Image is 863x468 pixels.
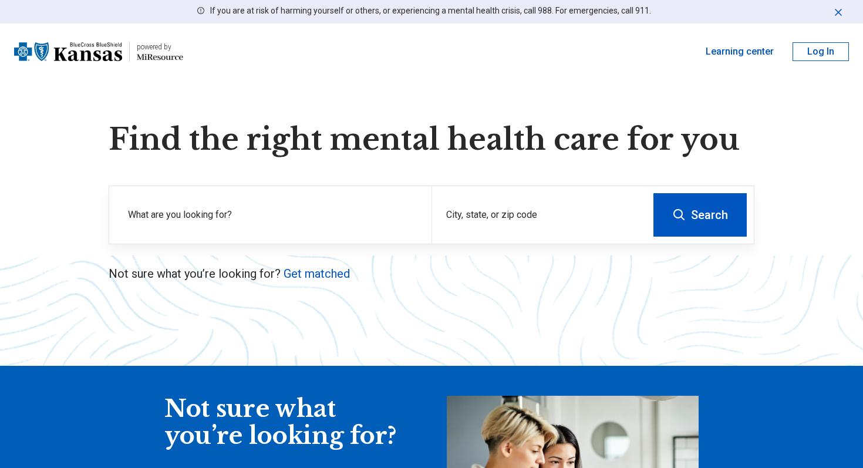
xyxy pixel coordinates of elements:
[109,122,754,157] h1: Find the right mental health care for you
[14,38,183,66] a: Blue Cross Blue Shield Kansaspowered by
[14,38,122,66] img: Blue Cross Blue Shield Kansas
[128,208,417,222] label: What are you looking for?
[210,5,651,17] p: If you are at risk of harming yourself or others, or experiencing a mental health crisis, call 98...
[137,42,183,52] div: powered by
[706,45,774,59] a: Learning center
[832,5,844,19] button: Dismiss
[653,193,747,237] button: Search
[284,267,350,281] a: Get matched
[793,42,849,61] button: Log In
[109,265,754,282] p: Not sure what you’re looking for?
[164,396,399,449] div: Not sure what you’re looking for?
